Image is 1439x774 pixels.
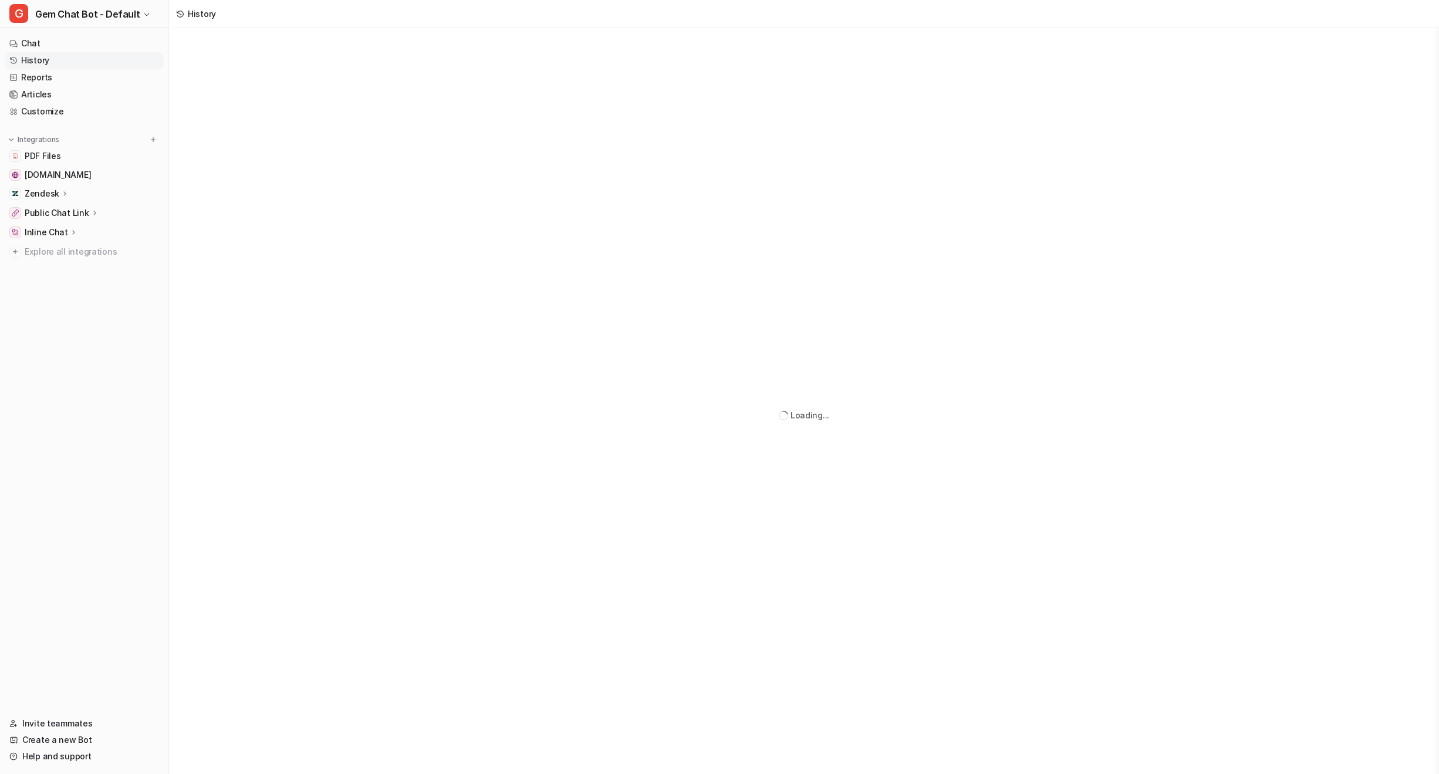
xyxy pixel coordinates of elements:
button: Integrations [5,134,63,146]
img: Inline Chat [12,229,19,236]
img: Public Chat Link [12,209,19,217]
span: Explore all integrations [25,242,159,261]
a: Help and support [5,748,164,765]
span: PDF Files [25,150,60,162]
span: G [9,4,28,23]
p: Inline Chat [25,227,68,238]
div: History [188,8,216,20]
img: expand menu [7,136,15,144]
p: Integrations [18,135,59,144]
a: Create a new Bot [5,732,164,748]
a: Articles [5,86,164,103]
img: status.gem.com [12,171,19,178]
div: Loading... [791,409,829,421]
a: Explore all integrations [5,244,164,260]
a: History [5,52,164,69]
img: menu_add.svg [149,136,157,144]
a: Chat [5,35,164,52]
a: Customize [5,103,164,120]
a: Invite teammates [5,715,164,732]
img: Zendesk [12,190,19,197]
a: PDF FilesPDF Files [5,148,164,164]
img: PDF Files [12,153,19,160]
img: explore all integrations [9,246,21,258]
a: Reports [5,69,164,86]
a: status.gem.com[DOMAIN_NAME] [5,167,164,183]
p: Zendesk [25,188,59,200]
span: [DOMAIN_NAME] [25,169,91,181]
span: Gem Chat Bot - Default [35,6,140,22]
p: Public Chat Link [25,207,89,219]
